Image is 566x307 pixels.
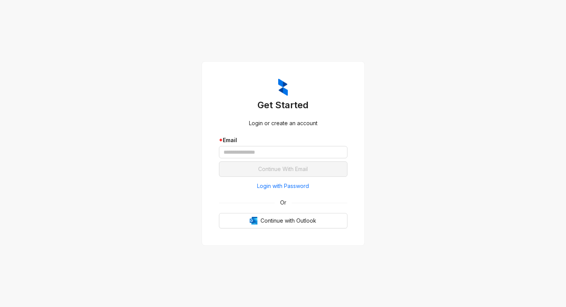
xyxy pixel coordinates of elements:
div: Login or create an account [219,119,347,127]
button: Login with Password [219,180,347,192]
h3: Get Started [219,99,347,111]
button: Continue With Email [219,161,347,177]
div: Email [219,136,347,144]
img: ZumaIcon [278,79,288,96]
span: Continue with Outlook [260,216,316,225]
span: Or [275,198,292,207]
img: Outlook [250,217,257,225]
button: OutlookContinue with Outlook [219,213,347,228]
span: Login with Password [257,182,309,190]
